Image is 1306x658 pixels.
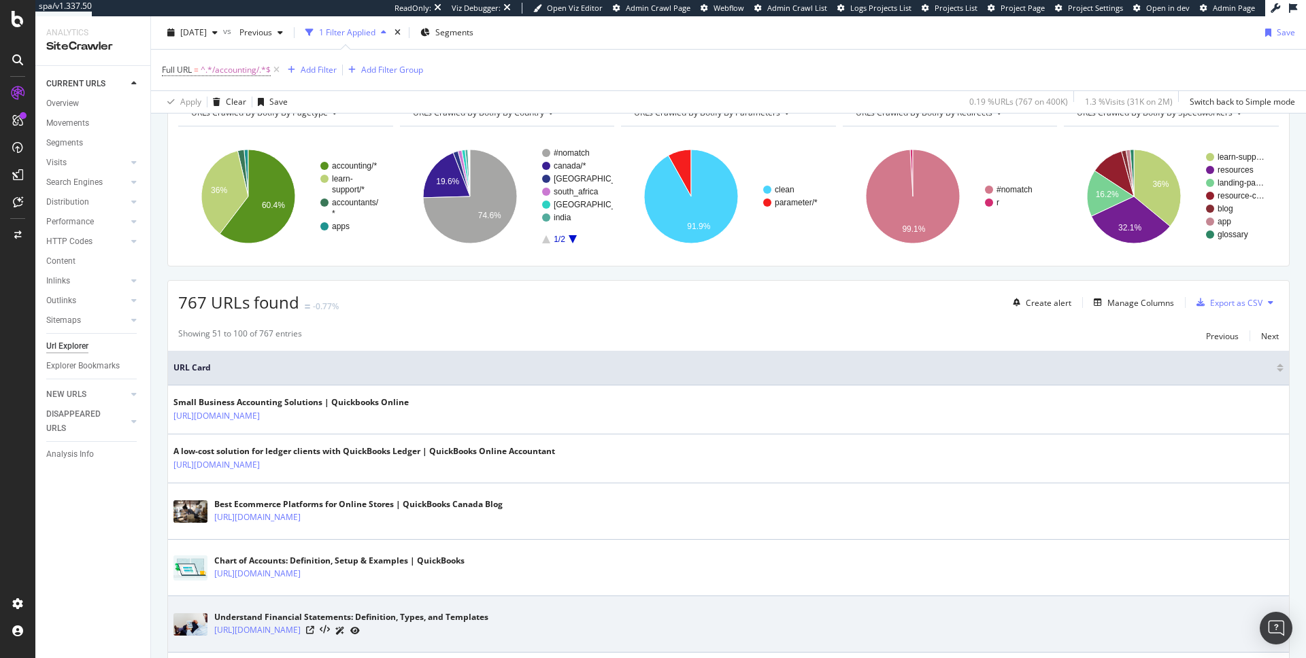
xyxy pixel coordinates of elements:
[634,107,780,118] span: URLs Crawled By Botify By parameters
[46,175,103,190] div: Search Engines
[46,235,127,249] a: HTTP Codes
[313,300,339,312] div: -0.77%
[46,97,141,111] a: Overview
[395,3,431,14] div: ReadOnly:
[997,198,999,207] text: r
[1210,297,1262,309] div: Export as CSV
[1218,217,1231,226] text: app
[1200,3,1255,14] a: Admin Page
[361,64,423,75] div: Add Filter Group
[533,3,603,14] a: Open Viz Editor
[234,27,272,38] span: Previous
[1190,96,1295,107] div: Switch back to Simple mode
[1218,191,1265,201] text: resource-c…
[478,211,501,220] text: 74.6%
[46,359,141,373] a: Explorer Bookmarks
[554,235,565,244] text: 1/2
[1218,152,1265,162] text: learn-supp…
[46,195,127,209] a: Distribution
[1118,223,1141,232] text: 32.1%
[1218,165,1254,175] text: resources
[173,613,207,636] img: main image
[621,137,834,256] svg: A chart.
[392,26,403,39] div: times
[214,567,301,581] a: [URL][DOMAIN_NAME]
[162,22,223,44] button: [DATE]
[1077,107,1233,118] span: URLs Crawled By Botify By speedworkers
[46,97,79,111] div: Overview
[1260,612,1292,644] div: Open Intercom Messenger
[214,623,301,637] a: [URL][DOMAIN_NAME]
[343,62,423,78] button: Add Filter Group
[214,555,465,567] div: Chart of Accounts: Definition, Setup & Examples | QuickBooks
[173,500,207,523] img: main image
[415,22,479,44] button: Segments
[46,387,86,402] div: NEW URLS
[1068,3,1123,13] span: Project Settings
[173,362,1273,374] span: URL Card
[1085,96,1173,107] div: 1.3 % Visits ( 31K on 2M )
[1146,3,1190,13] span: Open in dev
[1218,178,1264,188] text: landing-pa…
[300,22,392,44] button: 1 Filter Applied
[626,3,690,13] span: Admin Crawl Page
[1218,230,1248,239] text: glossary
[613,3,690,14] a: Admin Crawl Page
[1001,3,1045,13] span: Project Page
[46,77,105,91] div: CURRENT URLS
[1007,292,1071,313] button: Create alert
[173,555,207,581] img: main image
[46,447,94,462] div: Analysis Info
[856,107,992,118] span: URLs Crawled By Botify By redirects
[214,498,503,510] div: Best Ecommerce Platforms for Online Stores | QuickBooks Canada Blog
[969,96,1068,107] div: 0.19 % URLs ( 767 on 400K )
[234,22,288,44] button: Previous
[46,294,127,308] a: Outlinks
[173,458,260,472] a: [URL][DOMAIN_NAME]
[554,161,586,171] text: canada/*
[554,213,571,222] text: india
[178,328,302,344] div: Showing 51 to 100 of 767 entries
[850,3,911,13] span: Logs Projects List
[46,447,141,462] a: Analysis Info
[46,77,127,91] a: CURRENT URLS
[1206,328,1239,344] button: Previous
[554,200,639,209] text: [GEOGRAPHIC_DATA]
[332,185,365,194] text: support/*
[46,359,120,373] div: Explorer Bookmarks
[775,185,794,194] text: clean
[701,3,744,14] a: Webflow
[997,185,1033,194] text: #nomatch
[46,235,93,249] div: HTTP Codes
[173,396,409,409] div: Small Business Accounting Solutions | Quickbooks Online
[178,137,391,256] svg: A chart.
[46,407,127,436] a: DISAPPEARED URLS
[1206,330,1239,342] div: Previous
[1088,294,1174,311] button: Manage Columns
[687,222,710,231] text: 91.9%
[1213,3,1255,13] span: Admin Page
[400,137,613,256] svg: A chart.
[1260,22,1295,44] button: Save
[46,27,139,39] div: Analytics
[554,174,639,184] text: [GEOGRAPHIC_DATA]
[46,136,141,150] a: Segments
[223,25,234,37] span: vs
[319,27,375,38] div: 1 Filter Applied
[320,625,330,635] button: View HTML Source
[46,195,89,209] div: Distribution
[46,254,141,269] a: Content
[46,387,127,402] a: NEW URLS
[46,116,89,131] div: Movements
[988,3,1045,14] a: Project Page
[262,201,285,210] text: 60.4%
[1064,137,1277,256] svg: A chart.
[935,3,977,13] span: Projects List
[46,254,76,269] div: Content
[46,116,141,131] a: Movements
[332,161,377,171] text: accounting/*
[207,91,246,113] button: Clear
[46,175,127,190] a: Search Engines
